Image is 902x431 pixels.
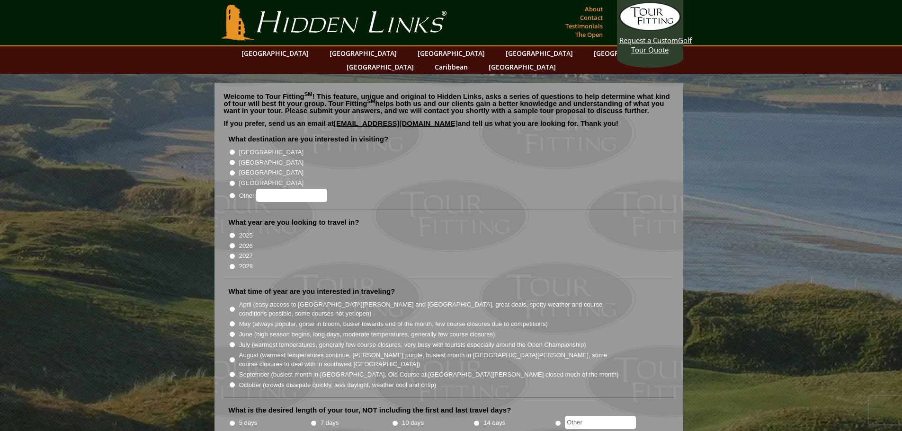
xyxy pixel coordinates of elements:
label: September (busiest month in [GEOGRAPHIC_DATA], Old Course at [GEOGRAPHIC_DATA][PERSON_NAME] close... [239,370,619,379]
label: [GEOGRAPHIC_DATA] [239,178,304,188]
input: Other: [256,189,327,202]
a: About [582,2,605,16]
p: Welcome to Tour Fitting ! This feature, unique and original to Hidden Links, asks a series of que... [224,93,674,114]
label: [GEOGRAPHIC_DATA] [239,158,304,167]
label: [GEOGRAPHIC_DATA] [239,148,304,157]
label: What year are you looking to travel in? [229,218,359,227]
label: What is the desired length of your tour, NOT including the first and last travel days? [229,405,511,415]
a: Testimonials [563,19,605,33]
label: 5 days [239,418,258,428]
a: Caribbean [430,60,473,74]
label: October (crowds dissipate quickly, less daylight, weather cool and crisp) [239,380,437,390]
span: Request a Custom [619,35,678,45]
input: Other [565,416,636,429]
a: [GEOGRAPHIC_DATA] [413,46,490,60]
a: [GEOGRAPHIC_DATA] [342,60,419,74]
label: 2026 [239,241,253,251]
label: What destination are you interested in visiting? [229,134,389,144]
a: [GEOGRAPHIC_DATA] [325,46,402,60]
a: [EMAIL_ADDRESS][DOMAIN_NAME] [334,119,458,127]
label: 10 days [402,418,424,428]
label: August (warmest temperatures continue, [PERSON_NAME] purple, busiest month in [GEOGRAPHIC_DATA][P... [239,351,620,369]
label: April (easy access to [GEOGRAPHIC_DATA][PERSON_NAME] and [GEOGRAPHIC_DATA], great deals, spotty w... [239,300,620,318]
a: [GEOGRAPHIC_DATA] [237,46,313,60]
label: June (high season begins, long days, moderate temperatures, generally few course closures) [239,330,495,339]
a: Request a CustomGolf Tour Quote [619,2,681,54]
a: The Open [573,28,605,41]
a: [GEOGRAPHIC_DATA] [484,60,561,74]
label: 2027 [239,251,253,261]
a: [GEOGRAPHIC_DATA] [501,46,578,60]
label: 2025 [239,231,253,240]
label: 2028 [239,262,253,271]
label: 7 days [321,418,339,428]
label: May (always popular, gorse in bloom, busier towards end of the month, few course closures due to ... [239,319,548,329]
sup: SM [304,91,313,97]
sup: SM [367,98,375,104]
p: If you prefer, send us an email at and tell us what you are looking for. Thank you! [224,120,674,134]
a: Contact [578,11,605,24]
label: Other: [239,189,327,202]
label: July (warmest temperatures, generally few course closures, very busy with tourists especially aro... [239,340,586,350]
label: What time of year are you interested in traveling? [229,287,395,296]
label: 14 days [483,418,505,428]
a: [GEOGRAPHIC_DATA] [589,46,666,60]
label: [GEOGRAPHIC_DATA] [239,168,304,177]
